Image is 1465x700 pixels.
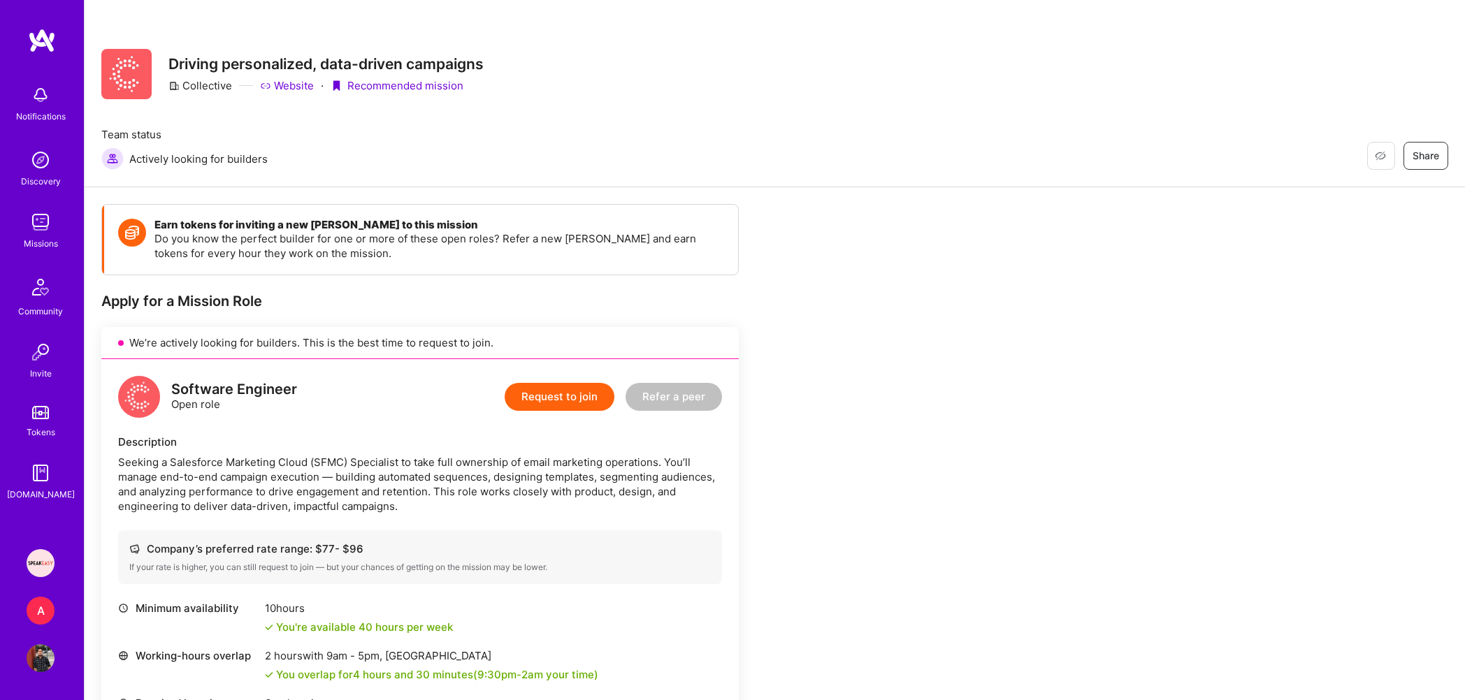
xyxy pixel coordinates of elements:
div: Collective [168,78,232,93]
div: Community [18,304,63,319]
div: Seeking a Salesforce Marketing Cloud (SFMC) Specialist to take full ownership of email marketing ... [118,455,722,513]
img: Company Logo [101,49,152,99]
div: You're available 40 hours per week [265,620,453,634]
div: Tokens [27,425,55,439]
div: Working-hours overlap [118,648,258,663]
div: Missions [24,236,58,251]
img: tokens [32,406,49,419]
img: User Avatar [27,644,55,672]
i: icon Cash [129,544,140,554]
span: Team status [101,127,268,142]
p: Do you know the perfect builder for one or more of these open roles? Refer a new [PERSON_NAME] an... [154,231,724,261]
div: If your rate is higher, you can still request to join — but your chances of getting on the missio... [129,562,711,573]
img: Actively looking for builders [101,147,124,170]
div: [DOMAIN_NAME] [7,487,75,502]
img: Community [24,270,57,304]
img: Invite [27,338,55,366]
a: Speakeasy: Software Engineer to help Customers write custom functions [23,549,58,577]
i: icon EyeClosed [1375,150,1386,161]
a: User Avatar [23,644,58,672]
img: guide book [27,459,55,487]
button: Refer a peer [626,383,722,411]
i: icon World [118,650,129,661]
button: Request to join [505,383,614,411]
h4: Earn tokens for inviting a new [PERSON_NAME] to this mission [154,219,724,231]
div: Notifications [16,109,66,124]
div: We’re actively looking for builders. This is the best time to request to join. [101,327,739,359]
span: 9:30pm - 2am [477,668,543,681]
span: 9am - 5pm , [324,649,385,662]
i: icon PurpleRibbon [331,80,342,92]
div: Company’s preferred rate range: $ 77 - $ 96 [129,541,711,556]
button: Share [1403,142,1448,170]
a: A [23,597,58,625]
img: bell [27,81,55,109]
img: Speakeasy: Software Engineer to help Customers write custom functions [27,549,55,577]
div: · [321,78,324,93]
img: teamwork [27,208,55,236]
div: Apply for a Mission Role [101,292,739,310]
div: Open role [171,382,297,411]
i: icon Check [265,671,273,679]
h3: Driving personalized, data-driven campaigns [168,55,484,73]
img: logo [118,376,160,418]
i: icon CompanyGray [168,80,180,92]
i: icon Check [265,623,273,632]
div: Invite [30,366,52,381]
img: Token icon [118,219,146,247]
div: A [27,597,55,625]
span: Share [1413,149,1439,163]
span: Actively looking for builders [129,152,268,166]
a: Website [260,78,314,93]
div: Description [118,435,722,449]
i: icon Clock [118,603,129,613]
img: discovery [27,146,55,174]
div: Discovery [21,174,61,189]
div: Recommended mission [331,78,463,93]
div: You overlap for 4 hours and 30 minutes ( your time) [276,667,598,682]
div: 2 hours with [GEOGRAPHIC_DATA] [265,648,598,663]
div: Minimum availability [118,601,258,615]
img: logo [28,28,56,53]
div: Software Engineer [171,382,297,397]
div: 10 hours [265,601,453,615]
